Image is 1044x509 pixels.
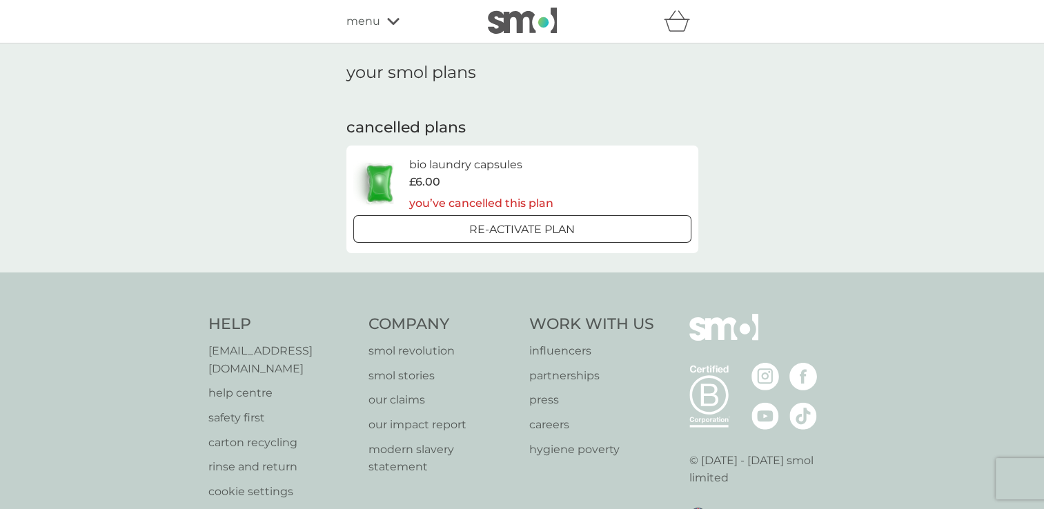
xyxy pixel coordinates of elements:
[368,342,515,360] a: smol revolution
[368,441,515,476] a: modern slavery statement
[208,434,355,452] a: carton recycling
[346,63,698,83] h1: your smol plans
[208,483,355,501] a: cookie settings
[409,156,553,174] h6: bio laundry capsules
[346,12,380,30] span: menu
[208,458,355,476] a: rinse and return
[346,117,698,139] h2: cancelled plans
[208,342,355,377] a: [EMAIL_ADDRESS][DOMAIN_NAME]
[789,363,817,390] img: visit the smol Facebook page
[529,367,654,385] a: partnerships
[353,159,406,208] img: bio laundry capsules
[353,215,691,243] button: Re-activate Plan
[529,416,654,434] a: careers
[488,8,557,34] img: smol
[368,416,515,434] a: our impact report
[664,8,698,35] div: basket
[368,314,515,335] h4: Company
[751,402,779,430] img: visit the smol Youtube page
[529,314,654,335] h4: Work With Us
[751,363,779,390] img: visit the smol Instagram page
[529,441,654,459] a: hygiene poverty
[208,409,355,427] a: safety first
[469,221,575,239] p: Re-activate Plan
[529,342,654,360] a: influencers
[689,452,836,487] p: © [DATE] - [DATE] smol limited
[409,173,440,191] span: £6.00
[529,391,654,409] a: press
[409,194,553,212] p: you’ve cancelled this plan
[208,314,355,335] h4: Help
[208,384,355,402] a: help centre
[368,391,515,409] a: our claims
[689,314,758,361] img: smol
[368,367,515,385] a: smol stories
[789,402,817,430] img: visit the smol Tiktok page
